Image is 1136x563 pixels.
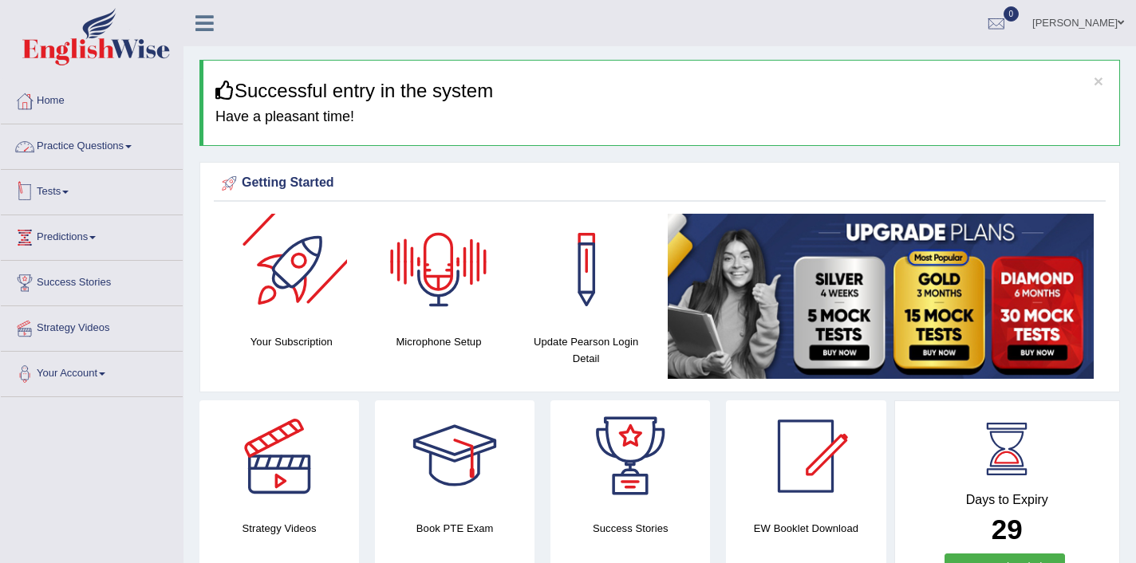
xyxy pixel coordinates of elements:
[726,520,886,537] h4: EW Booklet Download
[992,514,1023,545] b: 29
[1,215,183,255] a: Predictions
[1,352,183,392] a: Your Account
[215,81,1107,101] h3: Successful entry in the system
[668,214,1094,379] img: small5.jpg
[1,261,183,301] a: Success Stories
[226,333,357,350] h4: Your Subscription
[373,333,505,350] h4: Microphone Setup
[1004,6,1020,22] span: 0
[199,520,359,537] h4: Strategy Videos
[1094,73,1103,89] button: ×
[1,79,183,119] a: Home
[520,333,652,367] h4: Update Pearson Login Detail
[375,520,534,537] h4: Book PTE Exam
[913,493,1102,507] h4: Days to Expiry
[218,171,1102,195] div: Getting Started
[550,520,710,537] h4: Success Stories
[1,124,183,164] a: Practice Questions
[215,109,1107,125] h4: Have a pleasant time!
[1,170,183,210] a: Tests
[1,306,183,346] a: Strategy Videos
